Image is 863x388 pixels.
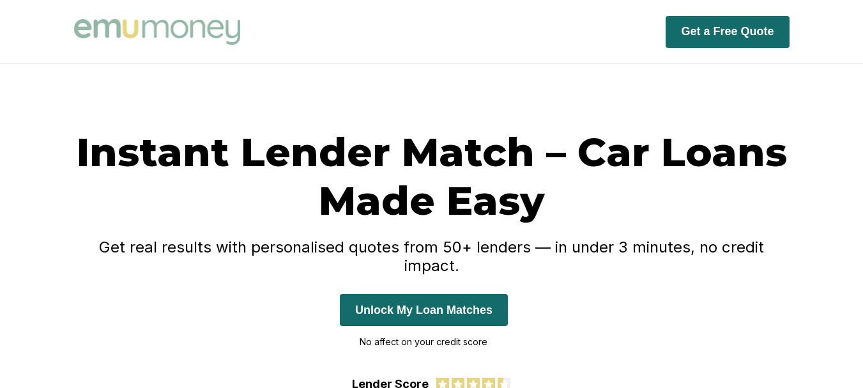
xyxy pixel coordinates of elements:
[666,24,789,38] a: Get a Free Quote
[74,238,790,275] h4: Get real results with personalised quotes from 50+ lenders — in under 3 minutes, no credit impact.
[340,303,508,316] a: Unlock My Loan Matches
[74,19,240,45] img: Emu Money logo
[340,332,508,352] p: No affect on your credit score
[74,128,790,225] h1: Instant Lender Match – Car Loans Made Easy
[340,294,508,326] button: Unlock My Loan Matches
[666,16,789,48] button: Get a Free Quote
